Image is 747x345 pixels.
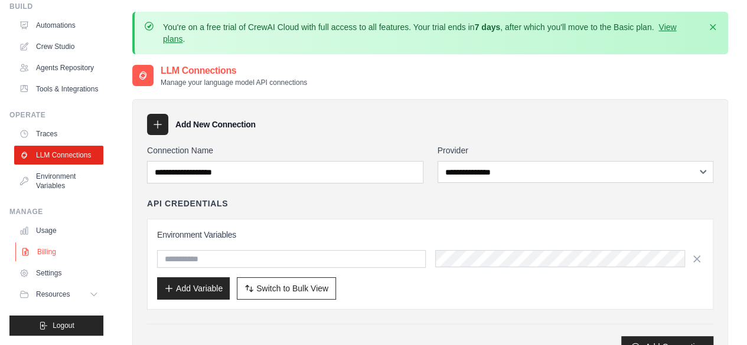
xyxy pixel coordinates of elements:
[53,321,74,330] span: Logout
[14,167,103,195] a: Environment Variables
[161,78,307,87] p: Manage your language model API connections
[9,2,103,11] div: Build
[237,277,336,300] button: Switch to Bulk View
[175,119,256,130] h3: Add New Connection
[9,316,103,336] button: Logout
[14,58,103,77] a: Agents Repository
[256,282,328,294] span: Switch to Bulk View
[157,229,703,241] h3: Environment Variables
[14,285,103,304] button: Resources
[15,242,105,261] a: Billing
[14,16,103,35] a: Automations
[14,124,103,143] a: Traces
[14,37,103,56] a: Crew Studio
[147,144,423,156] label: Connection Name
[14,146,103,165] a: LLM Connections
[163,21,700,45] p: You're on a free trial of CrewAI Cloud with full access to all features. Your trial ends in , aft...
[9,110,103,120] div: Operate
[474,22,500,32] strong: 7 days
[14,80,103,98] a: Tools & Integrations
[14,221,103,240] a: Usage
[157,277,230,300] button: Add Variable
[9,207,103,216] div: Manage
[161,64,307,78] h2: LLM Connections
[36,290,70,299] span: Resources
[438,144,714,156] label: Provider
[14,264,103,282] a: Settings
[147,198,228,209] h4: API Credentials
